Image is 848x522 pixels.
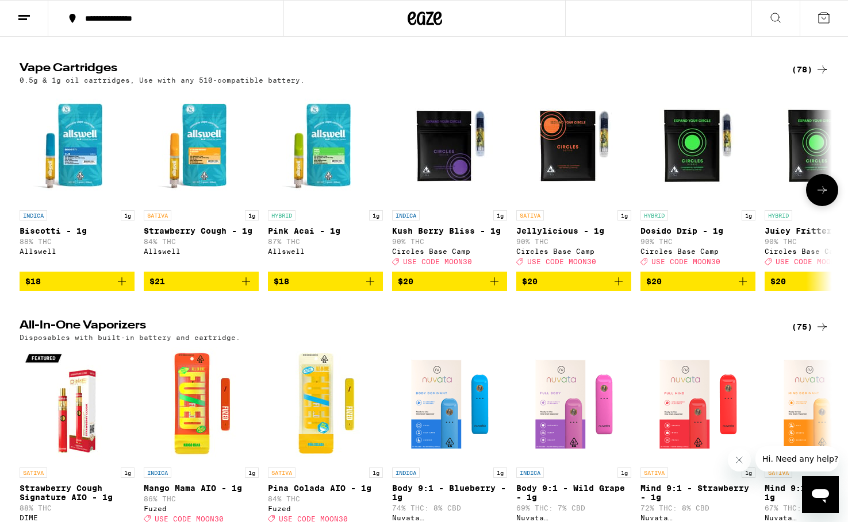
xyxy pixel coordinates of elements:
[765,467,792,478] p: SATIVA
[640,272,755,291] button: Add to bag
[392,272,507,291] button: Add to bag
[392,514,507,521] div: Nuvata ([GEOGRAPHIC_DATA])
[392,467,420,478] p: INDICA
[640,238,755,245] p: 90% THC
[268,248,383,255] div: Allswell
[20,90,135,204] img: Allswell - Biscotti - 1g
[20,484,135,502] p: Strawberry Cough Signature AIO - 1g
[274,277,289,286] span: $18
[640,504,755,512] p: 72% THC: 8% CBD
[646,277,662,286] span: $20
[268,90,383,271] a: Open page for Pink Acai - 1g from Allswell
[392,484,507,502] p: Body 9:1 - Blueberry - 1g
[268,484,383,493] p: Pina Colada AIO - 1g
[144,467,171,478] p: INDICA
[802,476,839,513] iframe: Button to launch messaging window
[640,514,755,521] div: Nuvata ([GEOGRAPHIC_DATA])
[245,210,259,221] p: 1g
[20,514,135,521] div: DIME
[792,63,829,76] a: (78)
[121,210,135,221] p: 1g
[20,76,305,84] p: 0.5g & 1g oil cartridges, Use with any 510-compatible battery.
[516,504,631,512] p: 69% THC: 7% CBD
[651,258,720,266] span: USE CODE MOON30
[369,210,383,221] p: 1g
[742,210,755,221] p: 1g
[527,258,596,266] span: USE CODE MOON30
[403,258,472,266] span: USE CODE MOON30
[728,448,751,471] iframe: Close message
[617,467,631,478] p: 1g
[640,484,755,502] p: Mind 9:1 - Strawberry - 1g
[20,320,773,334] h2: All-In-One Vaporizers
[144,238,259,245] p: 84% THC
[268,272,383,291] button: Add to bag
[144,90,259,271] a: Open page for Strawberry Cough - 1g from Allswell
[20,238,135,245] p: 88% THC
[268,467,296,478] p: SATIVA
[392,504,507,512] p: 74% THC: 8% CBD
[268,210,296,221] p: HYBRID
[640,210,668,221] p: HYBRID
[392,238,507,245] p: 90% THC
[516,347,631,462] img: Nuvata (CA) - Body 9:1 - Wild Grape - 1g
[20,63,773,76] h2: Vape Cartridges
[516,248,631,255] div: Circles Base Camp
[268,90,383,204] img: Allswell - Pink Acai - 1g
[144,347,259,462] img: Fuzed - Mango Mama AIO - 1g
[516,484,631,502] p: Body 9:1 - Wild Grape - 1g
[755,446,839,471] iframe: Message from company
[268,495,383,502] p: 84% THC
[617,210,631,221] p: 1g
[776,258,845,266] span: USE CODE MOON30
[792,320,829,334] a: (75)
[493,210,507,221] p: 1g
[20,467,47,478] p: SATIVA
[516,90,631,271] a: Open page for Jellylicious - 1g from Circles Base Camp
[765,210,792,221] p: HYBRID
[20,210,47,221] p: INDICA
[20,226,135,235] p: Biscotti - 1g
[144,505,259,512] div: Fuzed
[268,505,383,512] div: Fuzed
[245,467,259,478] p: 1g
[640,90,755,204] img: Circles Base Camp - Dosido Drip - 1g
[20,248,135,255] div: Allswell
[516,272,631,291] button: Add to bag
[20,334,240,341] p: Disposables with built-in battery and cartridge.
[640,467,668,478] p: SATIVA
[144,484,259,493] p: Mango Mama AIO - 1g
[144,495,259,502] p: 86% THC
[144,90,259,204] img: Allswell - Strawberry Cough - 1g
[20,272,135,291] button: Add to bag
[398,277,413,286] span: $20
[493,467,507,478] p: 1g
[640,347,755,462] img: Nuvata (CA) - Mind 9:1 - Strawberry - 1g
[268,238,383,245] p: 87% THC
[516,90,631,204] img: Circles Base Camp - Jellylicious - 1g
[516,210,544,221] p: SATIVA
[149,277,165,286] span: $21
[20,504,135,512] p: 88% THC
[392,90,507,271] a: Open page for Kush Berry Bliss - 1g from Circles Base Camp
[25,277,41,286] span: $18
[268,347,383,462] img: Fuzed - Pina Colada AIO - 1g
[640,248,755,255] div: Circles Base Camp
[392,210,420,221] p: INDICA
[144,248,259,255] div: Allswell
[144,272,259,291] button: Add to bag
[268,226,383,235] p: Pink Acai - 1g
[20,347,135,462] img: DIME - Strawberry Cough Signature AIO - 1g
[392,248,507,255] div: Circles Base Camp
[20,90,135,271] a: Open page for Biscotti - 1g from Allswell
[121,467,135,478] p: 1g
[516,226,631,235] p: Jellylicious - 1g
[392,226,507,235] p: Kush Berry Bliss - 1g
[392,90,507,204] img: Circles Base Camp - Kush Berry Bliss - 1g
[392,347,507,462] img: Nuvata (CA) - Body 9:1 - Blueberry - 1g
[640,90,755,271] a: Open page for Dosido Drip - 1g from Circles Base Camp
[516,467,544,478] p: INDICA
